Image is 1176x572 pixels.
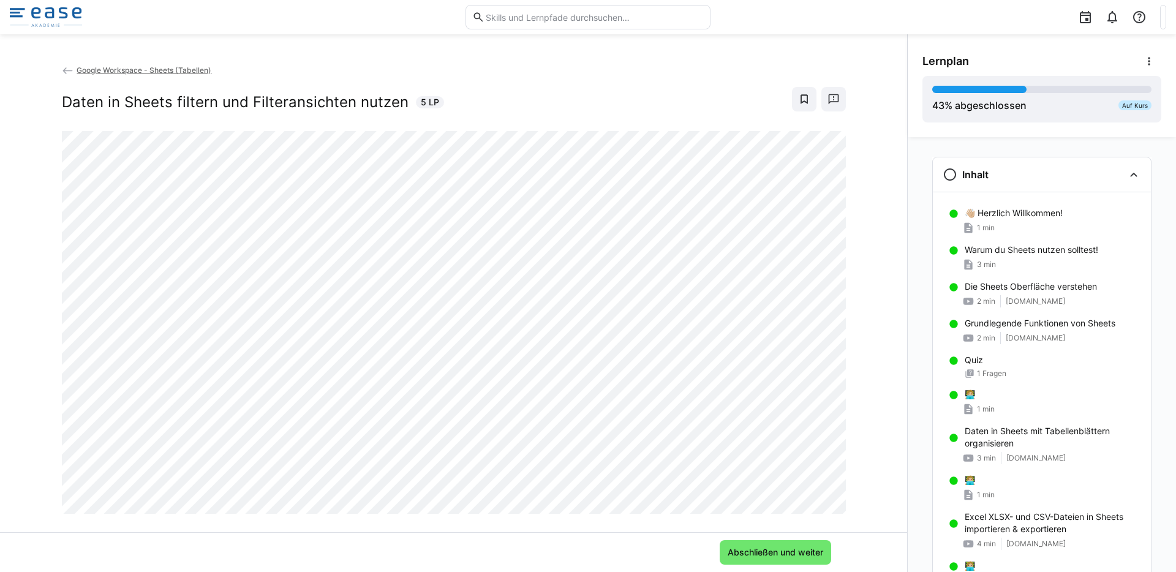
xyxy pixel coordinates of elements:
span: Lernplan [922,55,969,68]
p: Excel XLSX- und CSV-Dateien in Sheets importieren & exportieren [965,511,1141,535]
p: Grundlegende Funktionen von Sheets [965,317,1115,329]
span: 1 Fragen [977,369,1006,378]
p: Die Sheets Oberfläche verstehen [965,280,1097,293]
p: Daten in Sheets mit Tabellenblättern organisieren [965,425,1141,450]
span: 2 min [977,296,995,306]
span: 1 min [977,404,995,414]
a: Google Workspace - Sheets (Tabellen) [62,66,212,75]
div: Auf Kurs [1118,100,1151,110]
p: 👋🏼 Herzlich Willkommen! [965,207,1063,219]
span: 4 min [977,539,996,549]
span: [DOMAIN_NAME] [1006,539,1066,549]
span: [DOMAIN_NAME] [1006,333,1065,343]
span: 1 min [977,490,995,500]
span: Google Workspace - Sheets (Tabellen) [77,66,211,75]
span: 3 min [977,453,996,463]
button: Abschließen und weiter [720,540,831,565]
input: Skills und Lernpfade durchsuchen… [484,12,704,23]
span: [DOMAIN_NAME] [1006,453,1066,463]
div: % abgeschlossen [932,98,1027,113]
span: [DOMAIN_NAME] [1006,296,1065,306]
p: Warum du Sheets nutzen solltest! [965,244,1098,256]
span: 2 min [977,333,995,343]
span: 43 [932,99,944,111]
p: Quiz [965,354,983,366]
span: 3 min [977,260,996,269]
p: 🧑🏼‍💻 [965,560,975,572]
h2: Daten in Sheets filtern und Filteransichten nutzen [62,93,409,111]
span: Abschließen und weiter [726,546,825,559]
h3: Inhalt [962,168,989,181]
p: 🧑🏼‍💻 [965,388,975,401]
span: 5 LP [421,96,439,108]
p: 🧑🏼‍💻 [965,474,975,486]
span: 1 min [977,223,995,233]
